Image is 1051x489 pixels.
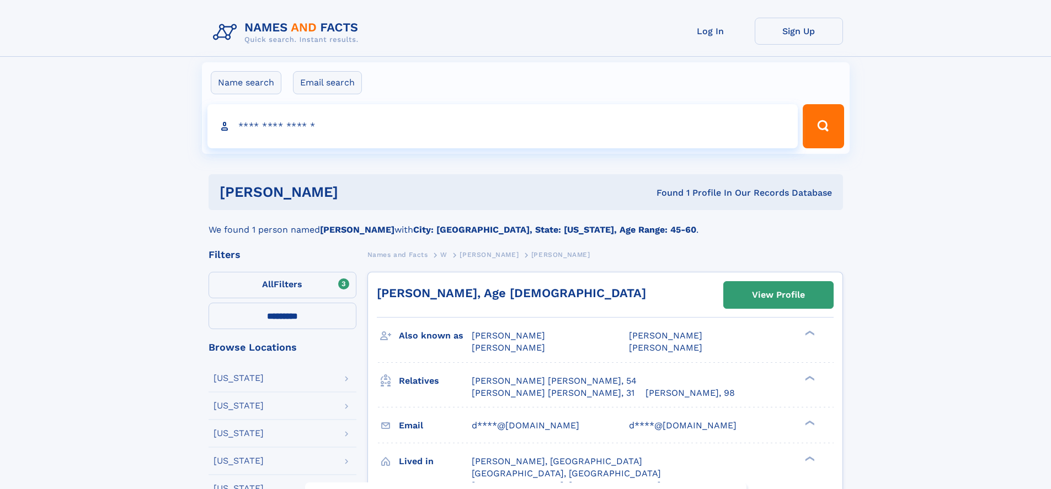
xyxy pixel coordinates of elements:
div: ❯ [802,330,815,337]
a: [PERSON_NAME], 98 [645,387,735,399]
span: [PERSON_NAME] [472,342,545,353]
a: [PERSON_NAME] [PERSON_NAME], 54 [472,375,637,387]
a: View Profile [724,282,833,308]
div: Filters [209,250,356,260]
div: ❯ [802,419,815,426]
div: [US_STATE] [214,456,264,465]
h3: Also known as [399,326,472,345]
a: [PERSON_NAME] [460,248,519,261]
div: [US_STATE] [214,429,264,438]
span: [GEOGRAPHIC_DATA], [GEOGRAPHIC_DATA] [472,468,661,479]
label: Email search [293,71,362,94]
span: All [262,279,274,289]
div: Browse Locations [209,342,356,352]
h3: Email [399,416,472,435]
b: City: [GEOGRAPHIC_DATA], State: [US_STATE], Age Range: 45-60 [413,224,696,235]
div: [US_STATE] [214,401,264,410]
h3: Lived in [399,452,472,471]
div: We found 1 person named with . [209,210,843,237]
span: [PERSON_NAME] [460,251,519,259]
input: search input [207,104,798,148]
a: [PERSON_NAME] [PERSON_NAME], 31 [472,387,634,399]
div: [US_STATE] [214,374,264,383]
label: Name search [211,71,281,94]
div: View Profile [752,282,805,308]
h3: Relatives [399,372,472,390]
a: Sign Up [755,18,843,45]
span: [PERSON_NAME] [629,342,702,353]
a: W [440,248,447,261]
span: [PERSON_NAME] [531,251,590,259]
b: [PERSON_NAME] [320,224,394,235]
a: [PERSON_NAME], Age [DEMOGRAPHIC_DATA] [377,286,646,300]
div: Found 1 Profile In Our Records Database [497,187,832,199]
div: ❯ [802,374,815,381]
a: Log In [666,18,755,45]
span: [PERSON_NAME] [472,330,545,341]
span: [PERSON_NAME], [GEOGRAPHIC_DATA] [472,456,642,466]
span: W [440,251,447,259]
div: ❯ [802,455,815,462]
a: Names and Facts [367,248,428,261]
h1: [PERSON_NAME] [220,185,498,199]
img: Logo Names and Facts [209,18,367,47]
button: Search Button [803,104,844,148]
label: Filters [209,272,356,298]
span: [PERSON_NAME] [629,330,702,341]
